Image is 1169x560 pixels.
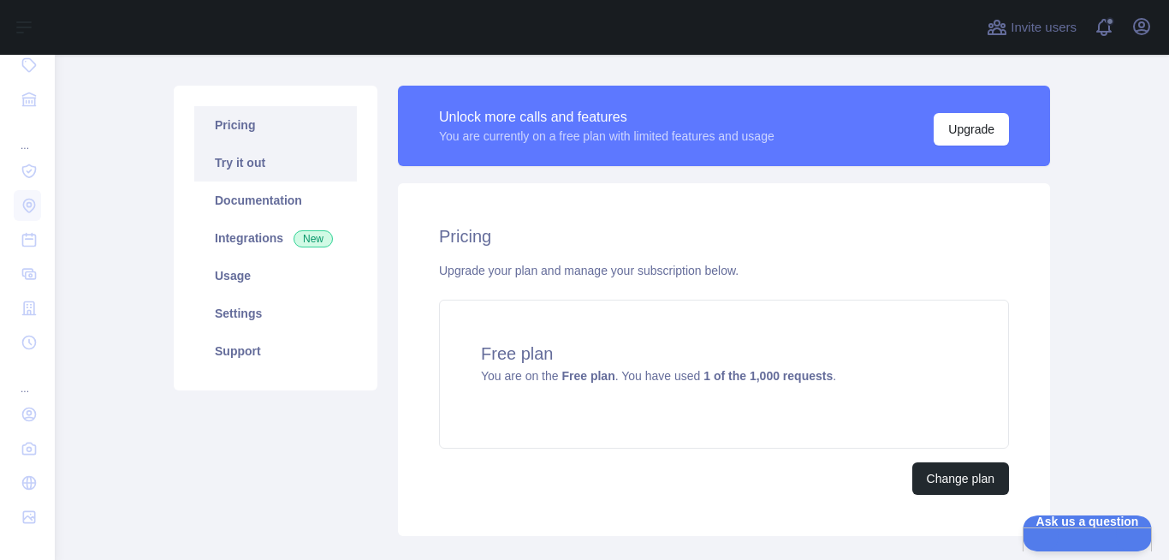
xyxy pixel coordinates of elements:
[1023,515,1152,551] iframe: Help Scout Beacon - Open
[14,118,41,152] div: ...
[703,369,833,383] strong: 1 of the 1,000 requests
[439,224,1009,248] h2: Pricing
[194,332,357,370] a: Support
[561,369,614,383] strong: Free plan
[194,295,357,332] a: Settings
[1011,18,1077,38] span: Invite users
[934,113,1009,146] button: Upgrade
[194,106,357,144] a: Pricing
[194,219,357,257] a: Integrations New
[439,128,774,145] div: You are currently on a free plan with limited features and usage
[481,369,836,383] span: You are on the . You have used .
[983,14,1080,41] button: Invite users
[14,361,41,396] div: ...
[294,230,333,247] span: New
[194,182,357,219] a: Documentation
[174,34,1050,75] h1: IP Geolocation API
[481,342,967,366] h4: Free plan
[194,144,357,182] a: Try it out
[439,262,1009,279] div: Upgrade your plan and manage your subscription below.
[439,107,774,128] div: Unlock more calls and features
[194,257,357,295] a: Usage
[912,462,1009,495] button: Change plan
